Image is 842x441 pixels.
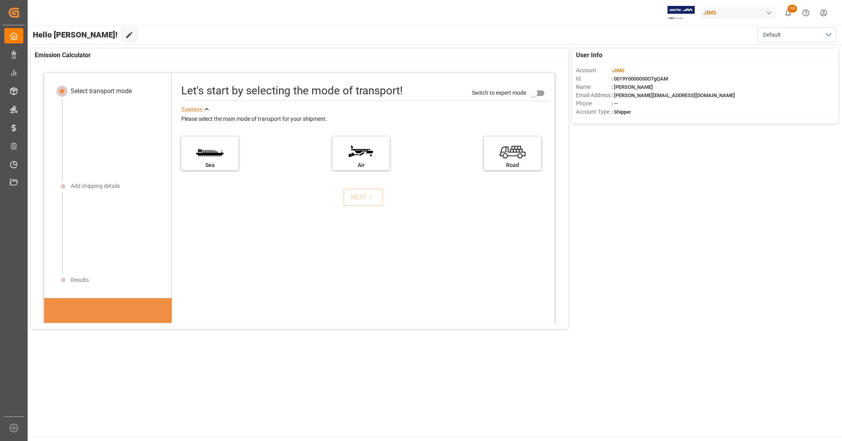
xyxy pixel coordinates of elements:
[472,89,526,96] span: Switch to expert mode
[611,109,631,115] span: : Shipper
[35,51,91,60] span: Emission Calculator
[576,83,611,91] span: Name
[611,101,618,107] span: : —
[71,276,89,284] div: Results
[797,4,815,22] button: Help Center
[700,5,779,20] button: JIMS
[185,161,234,169] div: Sea
[779,4,797,22] button: show 15 new notifications
[343,189,383,206] button: NEXT
[181,83,403,99] div: Let's start by selecting the mode of transport!
[576,108,611,116] span: Account Type
[700,7,776,19] div: JIMS
[33,27,118,42] span: Hello [PERSON_NAME]!
[576,51,602,60] span: User Info
[576,99,611,108] span: Phone
[181,114,549,124] div: Please select the main mode of transport for your shipment.
[71,182,120,190] div: Add shipping details
[757,27,836,42] button: open menu
[488,161,537,169] div: Road
[576,75,611,83] span: Id
[351,193,375,202] div: NEXT
[181,105,203,114] div: See less
[668,6,695,20] img: Exertis%20JAM%20-%20Email%20Logo.jpg_1722504956.jpg
[613,68,624,73] span: JIMS
[788,5,797,13] span: 15
[576,66,611,75] span: Account
[576,91,611,99] span: Email Address
[71,86,132,96] div: Select transport mode
[763,31,781,39] span: Default
[611,84,653,90] span: : [PERSON_NAME]
[611,68,624,73] span: :
[611,92,735,98] span: : [PERSON_NAME][EMAIL_ADDRESS][DOMAIN_NAME]
[611,76,668,82] span: : 0019Y0000050OTgQAM
[336,161,386,169] div: Air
